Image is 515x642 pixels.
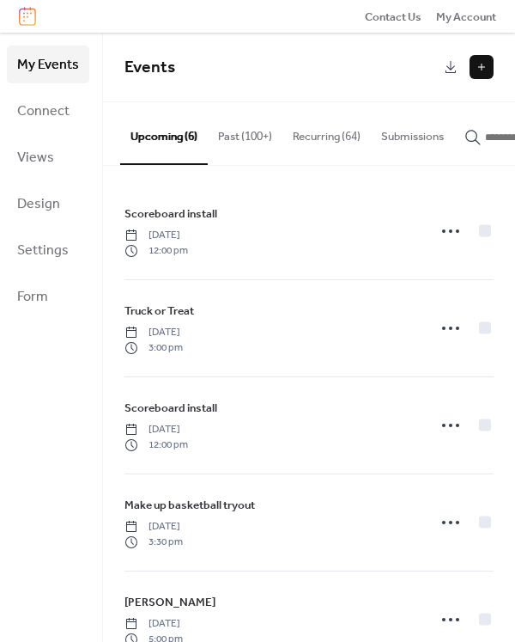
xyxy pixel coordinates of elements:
span: 3:30 pm [124,535,183,550]
span: Make up basketball tryout [124,497,255,514]
span: [DATE] [124,422,188,437]
span: 3:00 pm [124,340,183,356]
a: [PERSON_NAME] [124,593,215,612]
a: My Events [7,46,89,83]
span: 12:00 pm [124,437,188,453]
span: Settings [17,237,69,265]
a: My Account [436,8,496,25]
a: Contact Us [365,8,421,25]
button: Upcoming (6) [120,102,208,164]
span: My Account [436,9,496,26]
a: Scoreboard install [124,205,217,223]
span: Contact Us [365,9,421,26]
button: Past (100+) [208,102,282,162]
span: Connect [17,98,70,125]
a: Connect [7,92,89,130]
a: Scoreboard install [124,399,217,418]
a: Truck or Treat [124,302,194,321]
span: Design [17,191,60,218]
button: Recurring (64) [282,102,371,162]
img: logo [19,7,36,26]
span: My Events [17,52,79,79]
span: 12:00 pm [124,243,188,259]
a: Settings [7,231,89,269]
a: Views [7,138,89,176]
a: Design [7,185,89,223]
span: [DATE] [124,519,183,535]
span: Views [17,144,54,172]
span: Events [124,52,175,83]
span: [DATE] [124,616,183,632]
span: [DATE] [124,325,183,340]
span: [DATE] [124,228,188,243]
a: Form [7,278,89,315]
button: Submissions [371,102,454,162]
span: Scoreboard install [124,205,217,223]
span: Form [17,284,48,311]
span: [PERSON_NAME] [124,594,215,611]
a: Make up basketball tryout [124,496,255,515]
